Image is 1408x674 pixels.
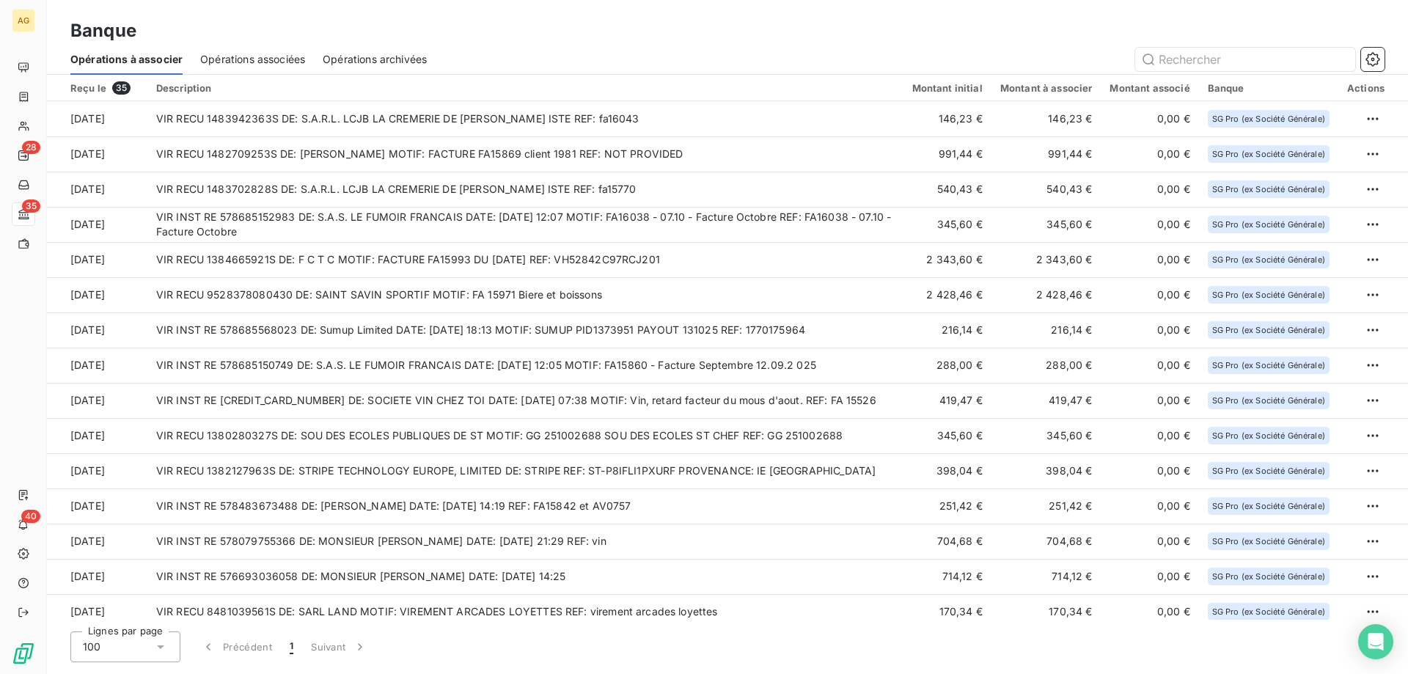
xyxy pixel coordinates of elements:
td: 146,23 € [991,101,1101,136]
td: 704,68 € [991,524,1101,559]
span: SG Pro (ex Société Générale) [1212,114,1325,123]
td: [DATE] [47,524,147,559]
div: Montant à associer [1000,82,1093,94]
span: Opérations à associer [70,52,183,67]
td: [DATE] [47,277,147,312]
td: 398,04 € [991,453,1101,488]
td: 2 428,46 € [903,277,991,312]
span: SG Pro (ex Société Générale) [1212,607,1325,616]
span: 100 [83,640,100,654]
span: SG Pro (ex Société Générale) [1212,431,1325,440]
td: 0,00 € [1101,136,1198,172]
td: VIR INST RE 576693036058 DE: MONSIEUR [PERSON_NAME] DATE: [DATE] 14:25 [147,559,903,594]
td: [DATE] [47,559,147,594]
td: 251,42 € [991,488,1101,524]
div: Description [156,82,895,94]
span: SG Pro (ex Société Générale) [1212,326,1325,334]
td: 0,00 € [1101,453,1198,488]
td: 991,44 € [903,136,991,172]
td: 0,00 € [1101,242,1198,277]
td: 714,12 € [991,559,1101,594]
td: 991,44 € [991,136,1101,172]
td: [DATE] [47,207,147,242]
td: 216,14 € [903,312,991,348]
h3: Banque [70,18,136,44]
span: SG Pro (ex Société Générale) [1212,502,1325,510]
td: 704,68 € [903,524,991,559]
td: VIR INST RE 578685152983 DE: S.A.S. LE FUMOIR FRANCAIS DATE: [DATE] 12:07 MOTIF: FA16038 - 07.10 ... [147,207,903,242]
td: 288,00 € [903,348,991,383]
td: 714,12 € [903,559,991,594]
td: 288,00 € [991,348,1101,383]
span: SG Pro (ex Société Générale) [1212,537,1325,546]
span: Opérations archivées [323,52,427,67]
td: [DATE] [47,488,147,524]
td: 345,60 € [903,207,991,242]
td: [DATE] [47,594,147,629]
img: Logo LeanPay [12,642,35,665]
td: 0,00 € [1101,101,1198,136]
span: SG Pro (ex Société Générale) [1212,466,1325,475]
td: [DATE] [47,348,147,383]
td: 2 428,46 € [991,277,1101,312]
td: [DATE] [47,136,147,172]
td: VIR INST RE 578685568023 DE: Sumup Limited DATE: [DATE] 18:13 MOTIF: SUMUP PID1373951 PAYOUT 1310... [147,312,903,348]
td: 398,04 € [903,453,991,488]
div: Montant associé [1110,82,1189,94]
td: 345,60 € [991,418,1101,453]
td: 0,00 € [1101,312,1198,348]
span: 35 [22,199,40,213]
div: Banque [1208,82,1330,94]
span: 40 [21,510,40,523]
td: 216,14 € [991,312,1101,348]
td: 0,00 € [1101,418,1198,453]
button: Suivant [302,631,376,662]
td: [DATE] [47,242,147,277]
span: Opérations associées [200,52,305,67]
td: 170,34 € [903,594,991,629]
td: VIR RECU 1380280327S DE: SOU DES ECOLES PUBLIQUES DE ST MOTIF: GG 251002688 SOU DES ECOLES ST CHE... [147,418,903,453]
td: 0,00 € [1101,594,1198,629]
td: 419,47 € [903,383,991,418]
td: VIR RECU 1382127963S DE: STRIPE TECHNOLOGY EUROPE, LIMITED DE: STRIPE REF: ST-P8IFLI1PXURF PROVEN... [147,453,903,488]
span: SG Pro (ex Société Générale) [1212,290,1325,299]
td: [DATE] [47,312,147,348]
td: [DATE] [47,383,147,418]
td: 419,47 € [991,383,1101,418]
td: 0,00 € [1101,207,1198,242]
div: Actions [1347,82,1385,94]
input: Rechercher [1135,48,1355,71]
td: VIR RECU 1482709253S DE: [PERSON_NAME] MOTIF: FACTURE FA15869 client 1981 REF: NOT PROVIDED [147,136,903,172]
td: 0,00 € [1101,524,1198,559]
span: 28 [22,141,40,154]
td: VIR RECU 8481039561S DE: SARL LAND MOTIF: VIREMENT ARCADES LOYETTES REF: virement arcades loyettes [147,594,903,629]
div: Montant initial [912,82,983,94]
td: 251,42 € [903,488,991,524]
td: 170,34 € [991,594,1101,629]
td: VIR INST RE 578079755366 DE: MONSIEUR [PERSON_NAME] DATE: [DATE] 21:29 REF: vin [147,524,903,559]
td: [DATE] [47,418,147,453]
td: VIR RECU 1384665921S DE: F C T C MOTIF: FACTURE FA15993 DU [DATE] REF: VH52842C97RCJ201 [147,242,903,277]
span: SG Pro (ex Société Générale) [1212,185,1325,194]
td: 540,43 € [903,172,991,207]
span: SG Pro (ex Société Générale) [1212,396,1325,405]
td: 0,00 € [1101,277,1198,312]
td: 0,00 € [1101,172,1198,207]
td: [DATE] [47,453,147,488]
span: SG Pro (ex Société Générale) [1212,150,1325,158]
span: SG Pro (ex Société Générale) [1212,361,1325,370]
button: Précédent [192,631,281,662]
td: 146,23 € [903,101,991,136]
td: 0,00 € [1101,348,1198,383]
div: AG [12,9,35,32]
td: VIR INST RE 578685150749 DE: S.A.S. LE FUMOIR FRANCAIS DATE: [DATE] 12:05 MOTIF: FA15860 - Factur... [147,348,903,383]
td: 0,00 € [1101,383,1198,418]
td: 0,00 € [1101,488,1198,524]
td: VIR RECU 1483942363S DE: S.A.R.L. LCJB LA CREMERIE DE [PERSON_NAME] ISTE REF: fa16043 [147,101,903,136]
td: VIR RECU 1483702828S DE: S.A.R.L. LCJB LA CREMERIE DE [PERSON_NAME] ISTE REF: fa15770 [147,172,903,207]
span: SG Pro (ex Société Générale) [1212,255,1325,264]
td: VIR INST RE 578483673488 DE: [PERSON_NAME] DATE: [DATE] 14:19 REF: FA15842 et AV0757 [147,488,903,524]
span: 1 [290,640,293,654]
button: 1 [281,631,302,662]
td: 0,00 € [1101,559,1198,594]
